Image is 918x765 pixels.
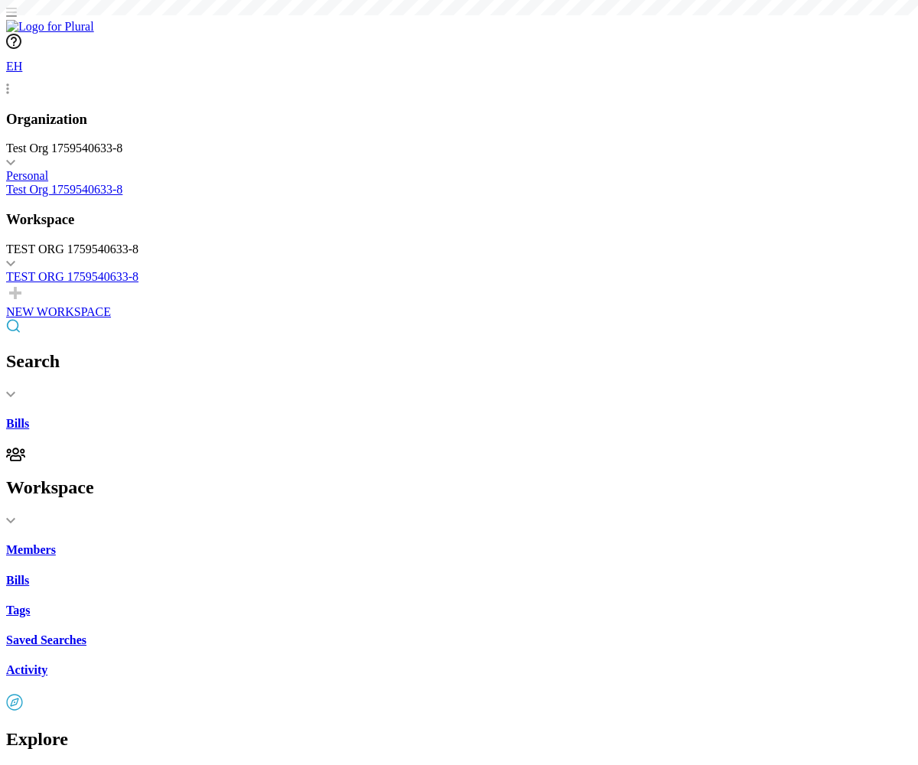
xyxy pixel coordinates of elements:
[6,305,912,319] div: NEW WORKSPACE
[6,243,912,256] div: TEST ORG 1759540633-8
[6,477,912,498] h2: Workspace
[6,574,912,588] a: Bills
[6,183,912,197] a: Test Org 1759540633-8
[6,351,912,372] h2: Search
[6,270,912,284] a: TEST ORG 1759540633-8
[6,284,912,319] a: NEW WORKSPACE
[6,543,912,557] a: Members
[6,663,912,677] a: Activity
[6,20,94,34] img: Logo for Plural
[6,169,912,183] a: Personal
[6,52,912,96] a: EH
[6,633,912,647] a: Saved Searches
[6,729,912,750] h2: Explore
[6,211,912,228] h3: Workspace
[6,52,37,83] div: EH
[6,604,912,617] a: Tags
[6,111,912,128] h3: Organization
[6,142,912,155] div: Test Org 1759540633-8
[6,417,912,431] a: Bills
